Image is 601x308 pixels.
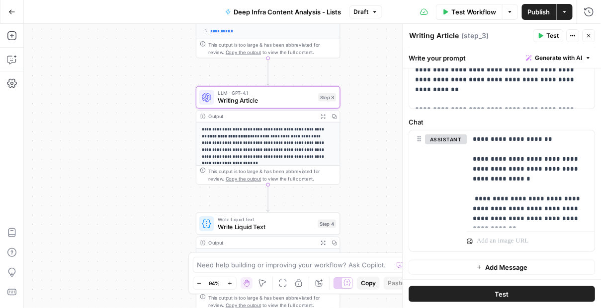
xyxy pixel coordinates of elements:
[462,31,489,41] span: ( step_3 )
[219,4,347,20] button: Deep Infra Content Analysis - Lists
[384,277,408,290] button: Paste
[486,262,528,272] span: Add Message
[319,93,337,102] div: Step 3
[409,286,596,302] button: Test
[218,96,315,105] span: Writing Article
[267,58,270,85] g: Edge from step_2 to step_3
[495,289,509,299] span: Test
[226,303,261,308] span: Copy the output
[234,7,342,17] span: Deep Infra Content Analysis - Lists
[426,134,467,144] button: assistant
[349,5,382,18] button: Draft
[436,4,502,20] button: Test Workflow
[409,117,596,127] label: Chat
[410,31,459,41] textarea: Writing Article
[208,168,336,183] div: This output is too large & has been abbreviated for review. to view the full content.
[409,260,596,275] button: Add Message
[208,239,315,246] div: Output
[388,279,404,288] span: Paste
[354,7,369,16] span: Draft
[218,222,314,232] span: Write Liquid Text
[209,279,220,287] span: 94%
[547,31,559,40] span: Test
[535,54,583,62] span: Generate with AI
[451,7,496,17] span: Test Workflow
[357,277,380,290] button: Copy
[318,220,337,228] div: Step 4
[218,216,314,223] span: Write Liquid Text
[208,41,336,56] div: This output is too large & has been abbreviated for review. to view the full content.
[267,185,270,212] g: Edge from step_3 to step_4
[226,176,261,182] span: Copy the output
[226,50,261,55] span: Copy the output
[361,279,376,288] span: Copy
[410,130,459,251] div: assistant
[533,29,564,42] button: Test
[208,113,315,120] div: Output
[218,89,315,97] span: LLM · GPT-4.1
[528,7,550,17] span: Publish
[522,52,596,64] button: Generate with AI
[522,4,556,20] button: Publish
